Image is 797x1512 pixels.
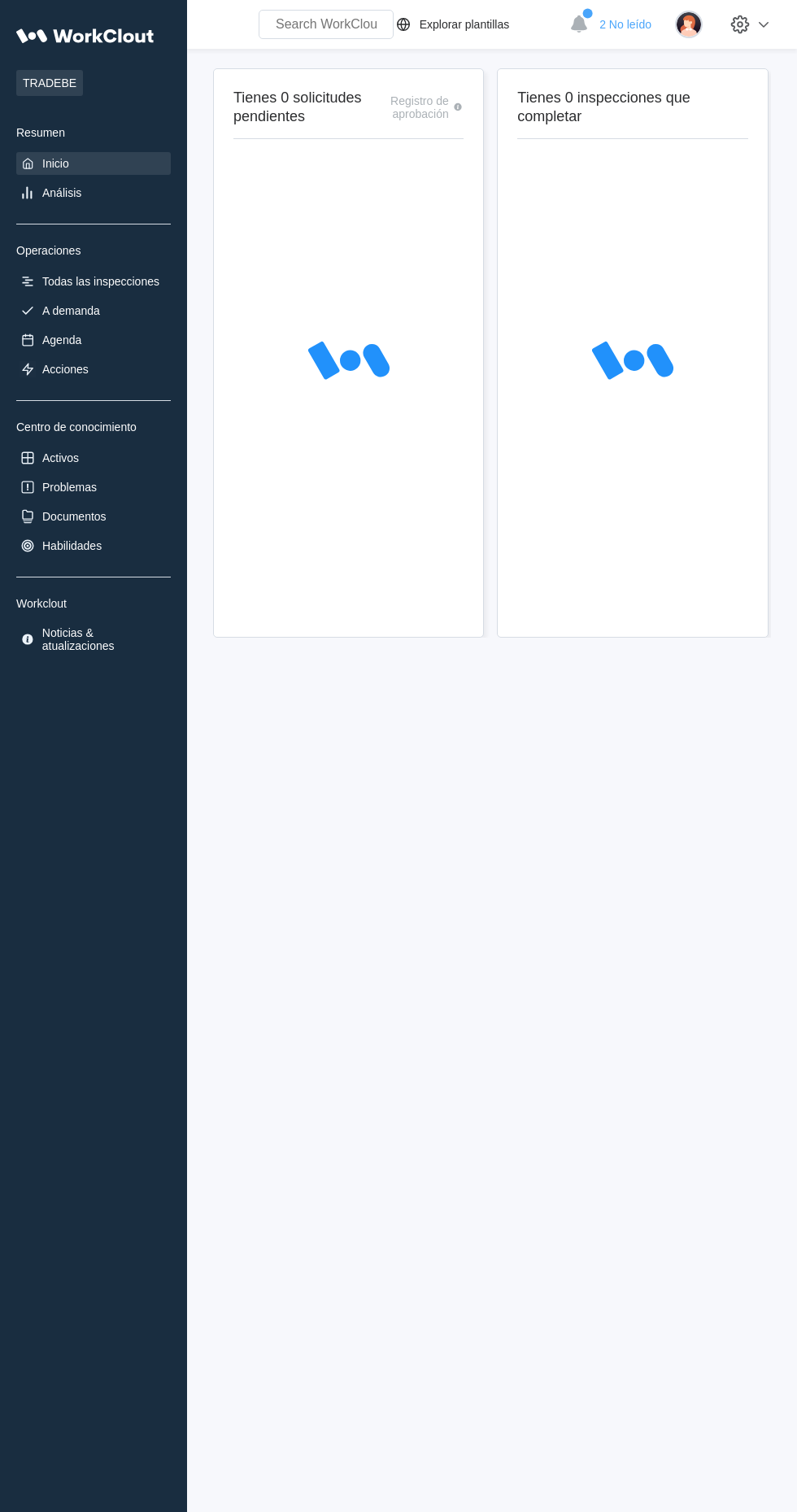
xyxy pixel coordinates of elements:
a: Activos [16,447,171,469]
div: Resumen [16,126,171,139]
div: Inicio [42,157,69,170]
div: Problemas [42,481,97,494]
div: Noticias & atualizaciones [42,626,168,652]
a: Noticias & atualizaciones [16,623,171,656]
div: Centro de conocimiento [16,420,171,434]
div: A demanda [42,304,100,317]
span: TRADEBE [16,70,83,96]
div: Habilidades [42,539,102,552]
div: Operaciones [16,244,171,257]
span: 2 No leído [599,18,651,31]
a: Agenda [16,329,171,351]
div: Acciones [42,363,89,376]
a: A demanda [16,299,171,322]
input: Search WorkClout [259,10,394,39]
div: Documentos [42,510,107,523]
div: Explorar plantillas [420,18,510,31]
div: Activos [42,451,79,464]
a: Inicio [16,152,171,175]
a: Acciones [16,358,171,381]
a: Habilidades [16,534,171,557]
div: Agenda [42,333,81,346]
a: Explorar plantillas [394,15,562,34]
a: Problemas [16,476,171,499]
a: Análisis [16,181,171,204]
div: Análisis [42,186,81,199]
div: Workclout [16,597,171,610]
a: Todas las inspecciones [16,270,171,293]
img: user-2.png [675,11,703,38]
h2: Tienes 0 inspecciones que completar [517,89,747,125]
div: Todas las inspecciones [42,275,159,288]
a: Documentos [16,505,171,528]
div: Registro de aprobación [370,94,448,120]
h2: Tienes 0 solicitudes pendientes [233,89,370,125]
